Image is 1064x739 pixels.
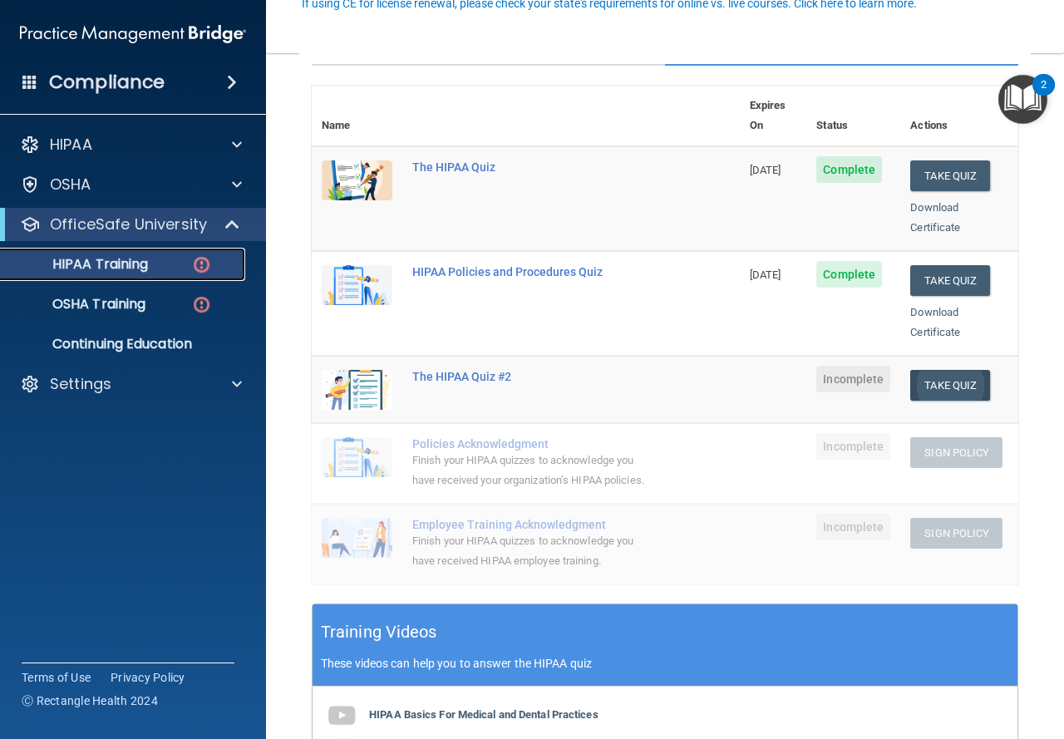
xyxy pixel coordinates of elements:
[111,669,185,686] a: Privacy Policy
[20,175,242,195] a: OSHA
[910,265,990,296] button: Take Quiz
[369,708,598,721] b: HIPAA Basics For Medical and Dental Practices
[325,699,358,732] img: gray_youtube_icon.38fcd6cc.png
[191,294,212,315] img: danger-circle.6113f641.png
[20,135,242,155] a: HIPAA
[910,201,960,234] a: Download Certificate
[900,86,1018,146] th: Actions
[750,269,781,281] span: [DATE]
[910,437,1002,468] button: Sign Policy
[412,451,657,490] div: Finish your HIPAA quizzes to acknowledge you have received your organization’s HIPAA policies.
[20,214,241,234] a: OfficeSafe University
[998,75,1047,124] button: Open Resource Center, 2 new notifications
[312,86,402,146] th: Name
[191,254,212,275] img: danger-circle.6113f641.png
[910,518,1002,549] button: Sign Policy
[22,692,158,709] span: Ⓒ Rectangle Health 2024
[49,71,165,94] h4: Compliance
[50,374,111,394] p: Settings
[816,433,890,460] span: Incomplete
[910,370,990,401] button: Take Quiz
[740,86,806,146] th: Expires On
[11,336,238,352] p: Continuing Education
[321,618,437,647] h5: Training Videos
[20,374,242,394] a: Settings
[50,175,91,195] p: OSHA
[412,531,657,571] div: Finish your HIPAA quizzes to acknowledge you have received HIPAA employee training.
[50,135,92,155] p: HIPAA
[910,160,990,191] button: Take Quiz
[412,437,657,451] div: Policies Acknowledgment
[50,214,207,234] p: OfficeSafe University
[816,261,882,288] span: Complete
[11,256,148,273] p: HIPAA Training
[412,265,657,278] div: HIPAA Policies and Procedures Quiz
[1041,85,1047,106] div: 2
[816,366,890,392] span: Incomplete
[11,296,145,313] p: OSHA Training
[816,156,882,183] span: Complete
[321,657,1009,670] p: These videos can help you to answer the HIPAA quiz
[806,86,900,146] th: Status
[776,621,1044,687] iframe: Drift Widget Chat Controller
[816,514,890,540] span: Incomplete
[20,17,246,51] img: PMB logo
[750,164,781,176] span: [DATE]
[412,160,657,174] div: The HIPAA Quiz
[412,518,657,531] div: Employee Training Acknowledgment
[910,306,960,338] a: Download Certificate
[412,370,657,383] div: The HIPAA Quiz #2
[22,669,91,686] a: Terms of Use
